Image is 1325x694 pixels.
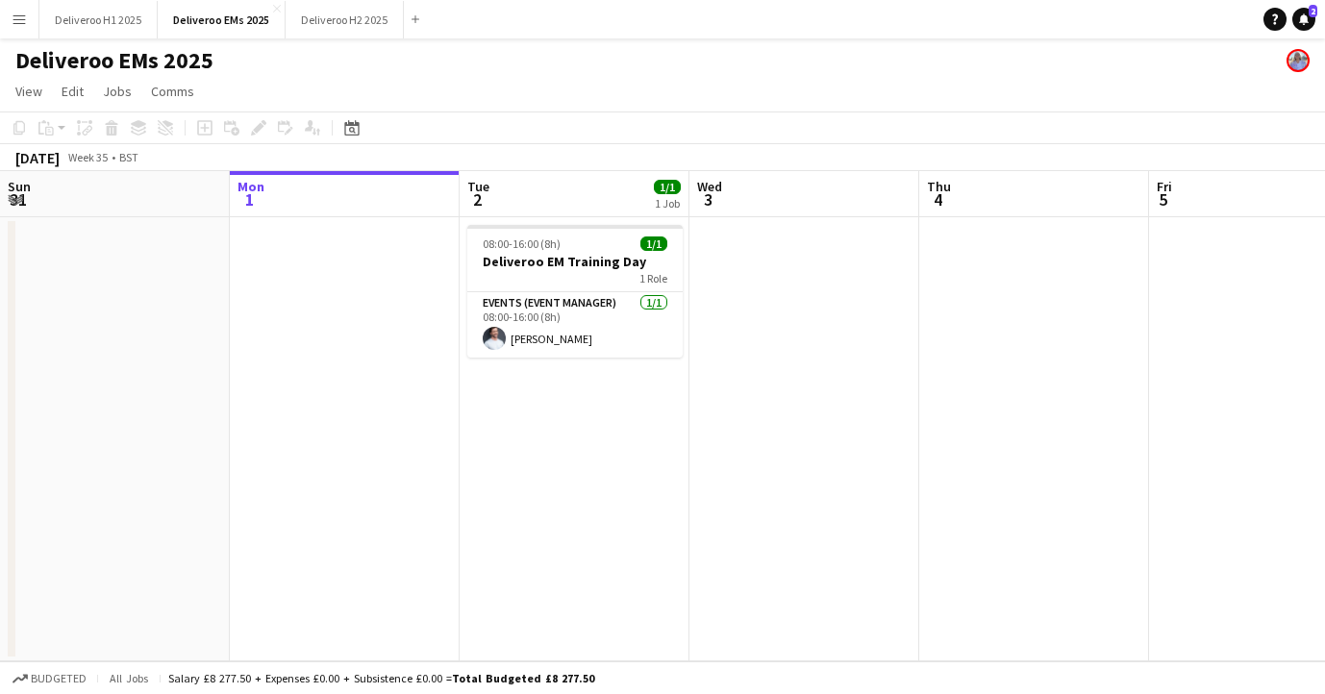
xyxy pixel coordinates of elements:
[1154,188,1172,211] span: 5
[8,79,50,104] a: View
[483,236,561,251] span: 08:00-16:00 (8h)
[1309,5,1317,17] span: 2
[235,188,264,211] span: 1
[54,79,91,104] a: Edit
[10,668,89,689] button: Budgeted
[95,79,139,104] a: Jobs
[639,271,667,285] span: 1 Role
[151,83,194,100] span: Comms
[15,83,42,100] span: View
[1292,8,1315,31] a: 2
[286,1,404,38] button: Deliveroo H2 2025
[119,150,138,164] div: BST
[5,188,31,211] span: 31
[39,1,158,38] button: Deliveroo H1 2025
[103,83,132,100] span: Jobs
[467,178,489,195] span: Tue
[63,150,112,164] span: Week 35
[467,292,683,358] app-card-role: Events (Event Manager)1/108:00-16:00 (8h)[PERSON_NAME]
[15,148,60,167] div: [DATE]
[927,178,951,195] span: Thu
[924,188,951,211] span: 4
[143,79,202,104] a: Comms
[654,180,681,194] span: 1/1
[106,671,152,685] span: All jobs
[158,1,286,38] button: Deliveroo EMs 2025
[8,178,31,195] span: Sun
[452,671,594,685] span: Total Budgeted £8 277.50
[694,188,722,211] span: 3
[1287,49,1310,72] app-user-avatar: Lucy Hillier
[1157,178,1172,195] span: Fri
[467,225,683,358] app-job-card: 08:00-16:00 (8h)1/1Deliveroo EM Training Day1 RoleEvents (Event Manager)1/108:00-16:00 (8h)[PERSO...
[697,178,722,195] span: Wed
[168,671,594,685] div: Salary £8 277.50 + Expenses £0.00 + Subsistence £0.00 =
[237,178,264,195] span: Mon
[464,188,489,211] span: 2
[655,196,680,211] div: 1 Job
[640,236,667,251] span: 1/1
[467,253,683,270] h3: Deliveroo EM Training Day
[31,672,87,685] span: Budgeted
[62,83,84,100] span: Edit
[15,46,213,75] h1: Deliveroo EMs 2025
